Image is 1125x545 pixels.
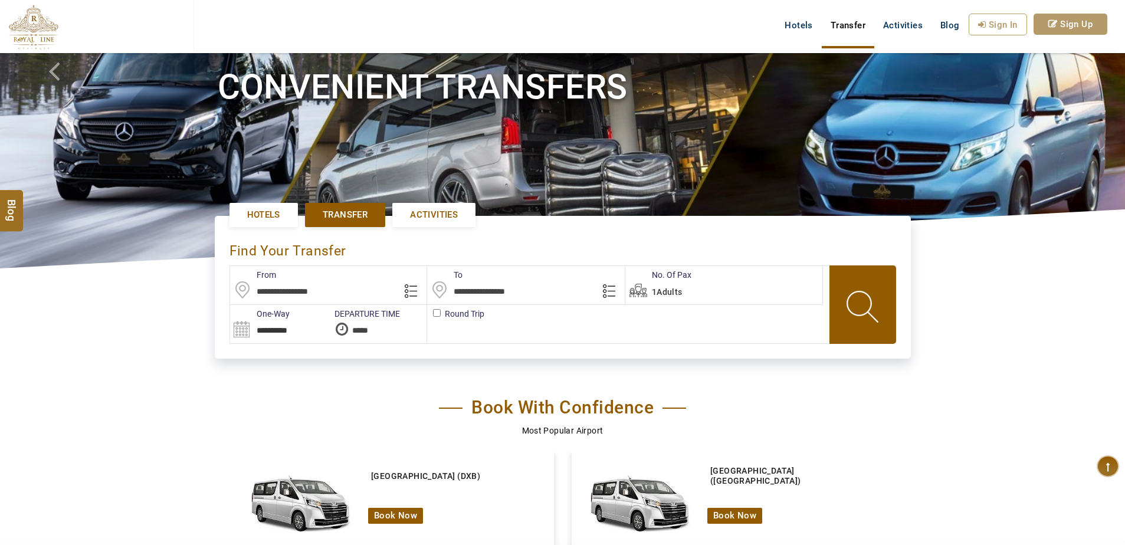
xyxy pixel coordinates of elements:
[427,308,445,320] label: Round Trip
[392,203,475,227] a: Activities
[969,14,1027,35] a: Sign In
[229,231,349,265] div: Find Your Transfer
[9,5,58,50] img: The Royal Line Holidays
[247,209,280,221] span: Hotels
[822,14,874,37] a: Transfer
[410,209,458,221] span: Activities
[427,269,463,281] label: To
[4,199,19,209] span: Blog
[652,287,683,297] span: 1Adults
[874,14,932,37] a: Activities
[1034,14,1107,35] a: Sign Up
[218,65,908,109] h1: Convenient Transfers
[329,308,400,320] label: DEPARTURE TIME
[707,459,880,493] a: [GEOGRAPHIC_DATA] ([GEOGRAPHIC_DATA])
[232,424,893,437] p: Most Popular Airport
[776,14,821,37] a: Hotels
[230,308,290,320] label: One-Way
[368,459,483,493] a: [GEOGRAPHIC_DATA] (DXB)
[932,14,969,37] a: Blog
[230,269,276,281] label: From
[940,20,960,31] span: Blog
[439,397,686,418] h2: Book With Confidence
[323,209,368,221] span: Transfer
[305,203,385,227] a: Transfer
[229,203,298,227] a: Hotels
[625,269,691,281] label: No. Of Pax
